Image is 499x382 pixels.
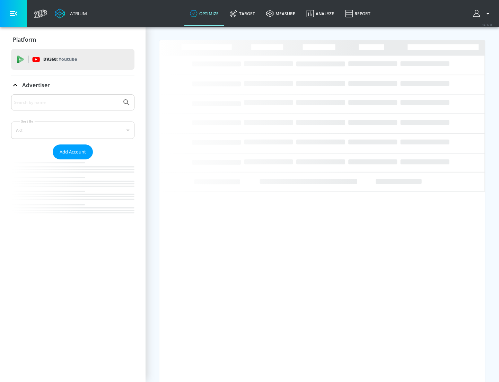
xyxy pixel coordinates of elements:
[11,94,134,227] div: Advertiser
[11,159,134,227] nav: list of Advertiser
[13,36,36,43] p: Platform
[261,1,301,26] a: measure
[184,1,224,26] a: optimize
[20,119,35,124] label: Sort By
[22,81,50,89] p: Advertiser
[43,56,77,63] p: DV360:
[301,1,340,26] a: Analyze
[11,30,134,49] div: Platform
[59,56,77,63] p: Youtube
[55,8,87,19] a: Atrium
[11,122,134,139] div: A-Z
[67,10,87,17] div: Atrium
[340,1,376,26] a: Report
[14,98,119,107] input: Search by name
[11,75,134,95] div: Advertiser
[53,144,93,159] button: Add Account
[11,49,134,70] div: DV360: Youtube
[224,1,261,26] a: Target
[482,23,492,27] span: v 4.32.0
[60,148,86,156] span: Add Account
